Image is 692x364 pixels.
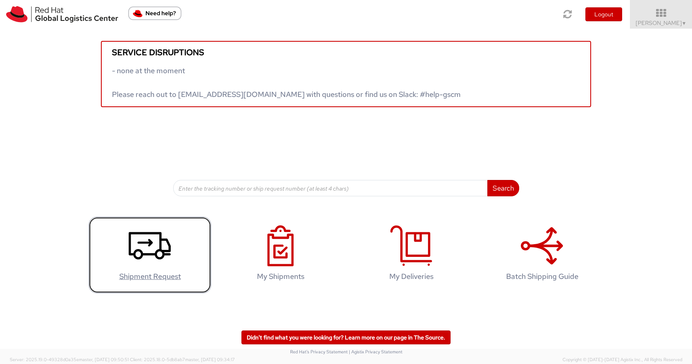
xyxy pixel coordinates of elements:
[682,20,687,27] span: ▼
[349,349,402,355] a: | Agistix Privacy Statement
[359,272,464,281] h4: My Deliveries
[6,6,118,22] img: rh-logistics-00dfa346123c4ec078e1.svg
[219,217,342,293] a: My Shipments
[101,41,591,107] a: Service disruptions - none at the moment Please reach out to [EMAIL_ADDRESS][DOMAIN_NAME] with qu...
[241,330,451,344] a: Didn't find what you were looking for? Learn more on our page in The Source.
[350,217,473,293] a: My Deliveries
[173,180,488,196] input: Enter the tracking number or ship request number (at least 4 chars)
[130,357,235,362] span: Client: 2025.18.0-5db8ab7
[585,7,622,21] button: Logout
[112,66,461,99] span: - none at the moment Please reach out to [EMAIL_ADDRESS][DOMAIN_NAME] with questions or find us o...
[185,357,235,362] span: master, [DATE] 09:34:17
[112,48,580,57] h5: Service disruptions
[487,180,519,196] button: Search
[489,272,595,281] h4: Batch Shipping Guide
[89,217,211,293] a: Shipment Request
[128,7,181,20] button: Need help?
[290,349,348,355] a: Red Hat's Privacy Statement
[79,357,129,362] span: master, [DATE] 09:50:51
[97,272,203,281] h4: Shipment Request
[10,357,129,362] span: Server: 2025.19.0-49328d0a35e
[563,357,682,363] span: Copyright © [DATE]-[DATE] Agistix Inc., All Rights Reserved
[481,217,603,293] a: Batch Shipping Guide
[636,19,687,27] span: [PERSON_NAME]
[228,272,333,281] h4: My Shipments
